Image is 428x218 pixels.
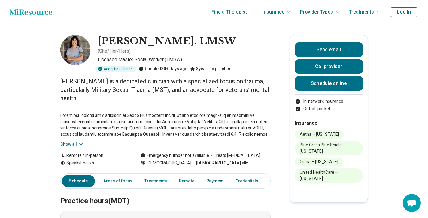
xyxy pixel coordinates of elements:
ul: Payment options [295,98,363,112]
h2: Insurance [295,120,363,127]
a: Schedule [62,175,95,187]
li: In-network insurance [295,98,363,104]
a: Payment [203,175,227,187]
li: Blue Cross Blue Shield – [US_STATE] [295,141,363,155]
p: ( She/Her/Hers ) [98,48,131,55]
a: Credentials [232,175,262,187]
button: Send email [295,42,363,57]
a: Treatments [141,175,171,187]
p: [PERSON_NAME] is a dedicated clinician with a specialized focus on trauma, particularly Military ... [60,77,271,102]
a: Other [267,175,288,187]
a: Schedule online [295,76,363,91]
button: Log In [390,7,418,17]
a: Areas of focus [100,175,136,187]
span: Provider Types [300,8,333,16]
button: Show all [60,141,84,148]
h1: [PERSON_NAME], LMSW [98,35,236,48]
li: Aetna – [US_STATE] [295,130,344,139]
div: Speaks English [60,160,129,166]
p: Licensed Master Social Worker (LMSW) [98,56,271,63]
span: Find a Therapist [211,8,247,16]
div: Accepting clients [95,66,136,72]
div: Open chat [403,194,421,212]
span: Treatments [349,8,374,16]
li: Out-of-pocket [295,106,363,112]
div: Updated 30+ days ago [139,66,188,72]
div: Emergency number not available [141,152,209,159]
span: [DEMOGRAPHIC_DATA] [147,160,191,166]
img: Aubrey Van Houtven, LMSW, Licensed Master Social Worker (LMSW) [60,35,90,65]
h2: Practice hours (MDT) [60,182,271,206]
span: Insurance [263,8,284,16]
a: Remote [175,175,198,187]
button: Callprovider [295,59,363,74]
p: Loremipsu dolorsi am c adipiscin el Seddo Eiusmodtem Incidi, Utlabo etdolore magn-aliq enimadmini... [60,112,271,138]
a: Home page [10,6,52,18]
li: United HealthCare – [US_STATE] [295,168,363,183]
div: Remote / In-person [60,152,129,159]
li: Cigna – [US_STATE] [295,158,343,166]
span: Treats [MEDICAL_DATA] [209,152,260,159]
div: 3 years in practice [190,66,231,72]
span: [DEMOGRAPHIC_DATA] ally [191,160,248,166]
